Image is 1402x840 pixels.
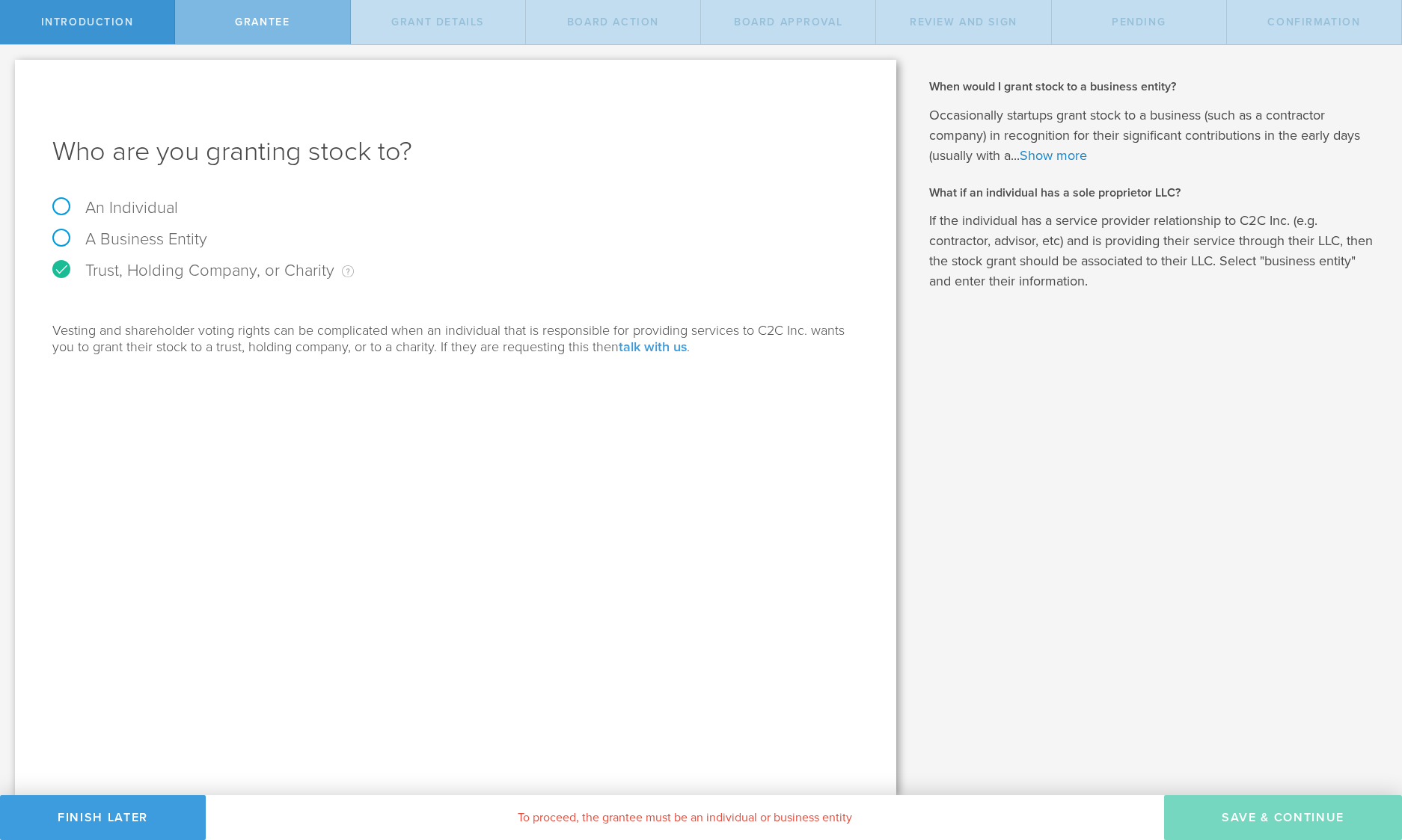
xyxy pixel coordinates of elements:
h2: When would I grant stock to a business entity? [929,78,1380,95]
label: Trust, Holding Company, or Charity [52,261,354,280]
a: Show more [1020,147,1087,164]
iframe: Chat Widget [1327,723,1402,795]
p: If the individual has a service provider relationship to C2C Inc. (e.g. contractor, advisor, etc)... [929,211,1380,291]
span: Pending [1112,16,1166,28]
label: An Individual [52,198,178,217]
span: Review and Sign [910,16,1017,28]
span: Confirmation [1267,16,1360,28]
button: Save & Continue [1164,795,1402,840]
span: Introduction [41,16,134,28]
span: Board Approval [734,16,842,28]
h1: Who are you granting stock to? [52,134,859,170]
span: Grant Details [391,16,484,28]
p: Occasionally startups grant stock to a business (such as a contractor company) in recognition for... [929,105,1380,166]
span: Board Action [567,16,659,28]
h2: What if an individual has a sole proprietor LLC? [929,185,1380,201]
div: To proceed, the grantee must be an individual or business entity [206,795,1164,840]
a: talk with us [619,339,687,355]
label: A Business Entity [52,229,207,249]
p: Vesting and shareholder voting rights can be complicated when an individual that is responsible f... [52,307,859,355]
span: Grantee [235,16,290,28]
